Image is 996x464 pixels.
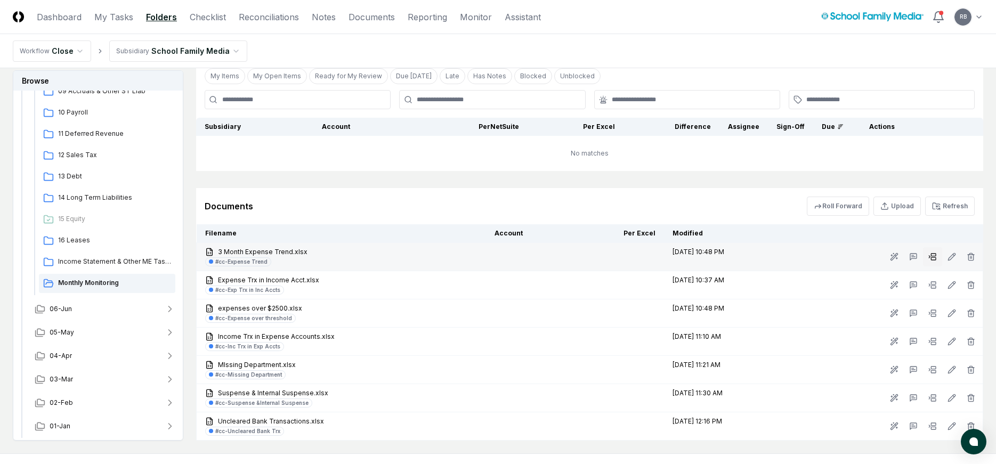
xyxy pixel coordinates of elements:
[215,371,282,379] div: #cc-Missing Department
[58,193,171,202] span: 14 Long Term Liabilities
[768,118,813,136] th: Sign-Off
[215,399,309,407] div: #cc-Suspense &Internal Suspense
[26,297,184,321] button: 06-Jun
[247,68,307,84] button: My Open Items
[554,68,601,84] button: Unblocked
[26,368,184,391] button: 03-Mar
[568,224,664,243] th: Per Excel
[390,68,438,84] button: Due Today
[58,278,171,288] span: Monthly Monitoring
[205,304,477,313] a: expenses over $2500.xlsx
[190,11,226,23] a: Checklist
[953,7,973,27] button: RB
[486,224,568,243] th: Account
[20,46,50,56] div: Workflow
[215,343,280,351] div: #cc-Inc Trx in Exp Accts
[50,375,73,384] span: 03-Mar
[460,11,492,23] a: Monitor
[205,417,477,426] a: Uncleared Bank Transactions.xlsx
[50,421,70,431] span: 01-Jan
[58,172,171,181] span: 13 Debt
[39,189,175,208] a: 14 Long Term Liabilities
[312,11,336,23] a: Notes
[205,332,477,341] a: Income Trx in Expense Accounts.xlsx
[514,68,552,84] button: Blocked
[58,129,171,139] span: 11 Deferred Revenue
[349,11,395,23] a: Documents
[94,11,133,23] a: My Tasks
[39,146,175,165] a: 12 Sales Tax
[215,286,280,294] div: #cc-Exp Trx in Inc Accts
[467,68,512,84] button: Has Notes
[58,214,171,224] span: 15 Equity
[205,360,477,370] a: MIssing Department.xlsx
[664,299,789,328] td: [DATE] 10:48 PM
[440,68,465,84] button: Late
[408,11,447,23] a: Reporting
[39,125,175,144] a: 11 Deferred Revenue
[39,103,175,123] a: 10 Payroll
[58,108,171,117] span: 10 Payroll
[50,304,72,314] span: 06-Jun
[13,40,247,62] nav: breadcrumb
[664,224,789,243] th: Modified
[196,118,313,136] th: Subsidiary
[664,243,789,271] td: [DATE] 10:48 PM
[205,68,245,84] button: My Items
[861,122,975,132] div: Actions
[432,118,528,136] th: Per NetSuite
[205,388,477,398] a: Suspense & Internal Suspense.xlsx
[37,11,82,23] a: Dashboard
[664,412,789,441] td: [DATE] 12:16 PM
[961,429,986,454] button: atlas-launcher
[215,314,292,322] div: #cc-Expense over threshold
[239,11,299,23] a: Reconciliations
[116,46,149,56] div: Subsidiary
[505,11,541,23] a: Assistant
[322,122,423,132] div: Account
[873,197,921,216] button: Upload
[960,13,967,21] span: RB
[821,12,924,21] img: School Family Media logo
[58,257,171,266] span: Income Statement & Other ME Tasks
[822,122,844,132] div: Due
[50,398,73,408] span: 02-Feb
[205,247,477,257] a: 3 Month Expense Trend.xlsx
[925,197,975,216] button: Refresh
[664,384,789,412] td: [DATE] 11:30 AM
[205,200,253,213] div: Documents
[39,274,175,293] a: Monthly Monitoring
[664,271,789,299] td: [DATE] 10:37 AM
[39,210,175,229] a: 15 Equity
[215,427,280,435] div: #cc-Uncleared Bank Trx
[39,167,175,186] a: 13 Debt
[197,224,487,243] th: Filename
[146,11,177,23] a: Folders
[215,258,268,266] div: #cc-Expense Trend
[26,321,184,344] button: 05-May
[13,11,24,22] img: Logo
[196,136,983,171] td: No matches
[807,197,869,216] button: Roll Forward
[58,150,171,160] span: 12 Sales Tax
[39,82,175,101] a: 09 Accruals & Other ST Liab
[13,71,183,91] h3: Browse
[26,414,184,438] button: 01-Jan
[205,275,477,285] a: Expense Trx in Income Acct.xlsx
[39,231,175,250] a: 16 Leases
[58,86,171,96] span: 09 Accruals & Other ST Liab
[719,118,768,136] th: Assignee
[39,253,175,272] a: Income Statement & Other ME Tasks
[58,235,171,245] span: 16 Leases
[309,68,388,84] button: Ready for My Review
[528,118,623,136] th: Per Excel
[623,118,719,136] th: Difference
[664,356,789,384] td: [DATE] 11:21 AM
[50,351,72,361] span: 04-Apr
[26,344,184,368] button: 04-Apr
[26,391,184,414] button: 02-Feb
[50,328,74,337] span: 05-May
[664,328,789,356] td: [DATE] 11:10 AM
